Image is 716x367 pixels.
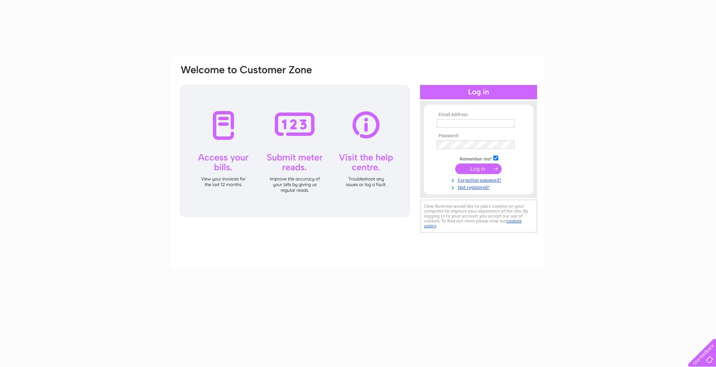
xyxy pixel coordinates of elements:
div: Clear Business would like to place cookies on your computer to improve your experience of the sit... [420,200,537,233]
a: Not registered? [437,183,522,190]
input: Submit [455,163,502,174]
a: Forgotten password? [437,176,522,183]
th: Email Address: [435,112,522,117]
td: Remember me? [435,154,522,162]
th: Password: [435,133,522,139]
a: cookies policy [424,218,522,228]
